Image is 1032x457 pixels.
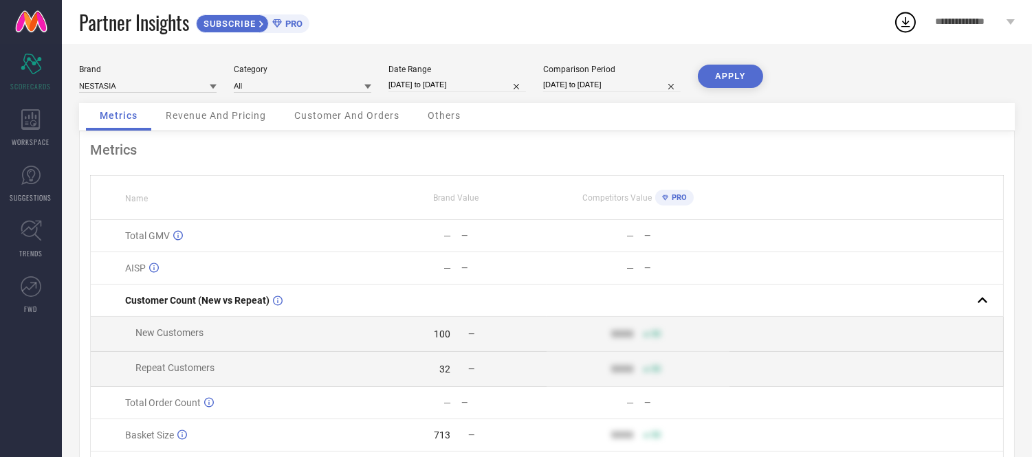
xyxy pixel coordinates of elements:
span: 50 [651,430,661,440]
div: — [443,263,451,274]
span: Brand Value [433,193,479,203]
span: Name [125,194,148,203]
span: New Customers [135,327,204,338]
div: — [626,397,634,408]
span: Revenue And Pricing [166,110,266,121]
div: — [443,397,451,408]
div: — [461,398,546,408]
span: Customer And Orders [294,110,399,121]
div: Metrics [90,142,1004,158]
div: 9999 [611,430,633,441]
div: 100 [434,328,450,339]
span: SCORECARDS [11,81,52,91]
input: Select date range [388,78,526,92]
div: 713 [434,430,450,441]
div: Open download list [893,10,918,34]
span: Total GMV [125,230,170,241]
span: PRO [668,193,687,202]
div: — [644,263,729,273]
div: Category [234,65,371,74]
span: SUGGESTIONS [10,192,52,203]
div: — [461,263,546,273]
div: — [626,263,634,274]
div: 9999 [611,328,633,339]
span: — [468,329,474,339]
span: WORKSPACE [12,137,50,147]
div: Comparison Period [543,65,681,74]
div: — [644,231,729,241]
div: — [644,398,729,408]
div: Date Range [388,65,526,74]
div: — [461,231,546,241]
span: Others [428,110,461,121]
span: TRENDS [19,248,43,258]
div: 9999 [611,364,633,375]
span: PRO [282,19,303,29]
a: SUBSCRIBEPRO [196,11,309,33]
span: SUBSCRIBE [197,19,259,29]
span: Basket Size [125,430,174,441]
div: — [626,230,634,241]
span: Competitors Value [582,193,652,203]
span: FWD [25,304,38,314]
input: Select comparison period [543,78,681,92]
button: APPLY [698,65,763,88]
span: Partner Insights [79,8,189,36]
span: — [468,430,474,440]
div: 32 [439,364,450,375]
span: — [468,364,474,374]
span: Total Order Count [125,397,201,408]
span: 50 [651,329,661,339]
div: — [443,230,451,241]
span: Customer Count (New vs Repeat) [125,295,270,306]
span: Repeat Customers [135,362,215,373]
span: AISP [125,263,146,274]
span: Metrics [100,110,138,121]
span: 50 [651,364,661,374]
div: Brand [79,65,217,74]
